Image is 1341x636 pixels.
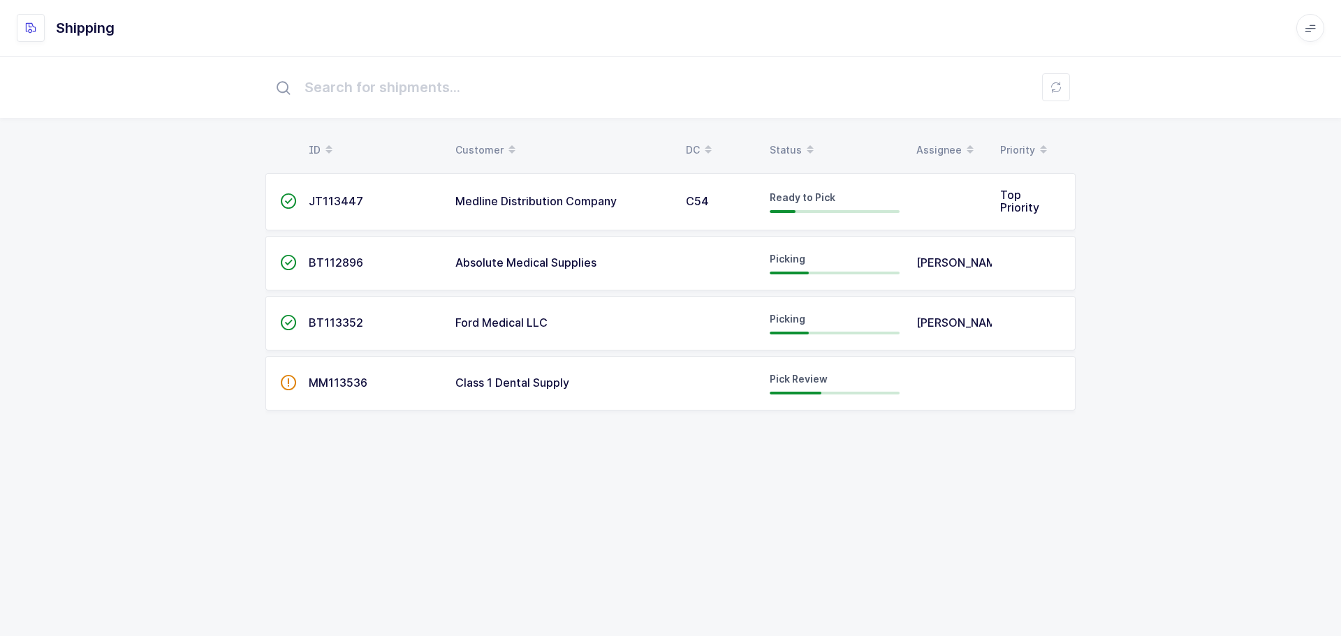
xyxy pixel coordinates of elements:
[455,138,669,162] div: Customer
[309,376,367,390] span: MM113536
[916,256,1008,269] span: [PERSON_NAME]
[770,253,805,265] span: Picking
[309,256,363,269] span: BT112896
[280,316,297,330] span: 
[1000,138,1067,162] div: Priority
[455,376,569,390] span: Class 1 Dental Supply
[309,194,363,208] span: JT113447
[770,138,900,162] div: Status
[770,313,805,325] span: Picking
[916,316,1008,330] span: [PERSON_NAME]
[770,373,828,385] span: Pick Review
[686,138,753,162] div: DC
[686,194,709,208] span: C54
[280,256,297,269] span: 
[265,65,1076,110] input: Search for shipments...
[280,376,297,390] span: 
[455,316,548,330] span: Ford Medical LLC
[455,256,596,269] span: Absolute Medical Supplies
[770,191,835,203] span: Ready to Pick
[916,138,983,162] div: Assignee
[309,316,363,330] span: BT113352
[455,194,617,208] span: Medline Distribution Company
[309,138,439,162] div: ID
[280,194,297,208] span: 
[56,17,115,39] h1: Shipping
[1000,188,1039,214] span: Top Priority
